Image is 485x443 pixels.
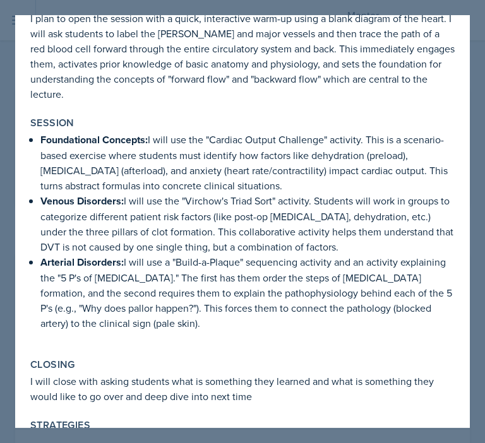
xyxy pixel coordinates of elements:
p: I will use the "Virchow's Triad Sort" activity. Students will work in groups to categorize differ... [40,193,455,254]
p: I will close with asking students what is something they learned and what is something they would... [30,374,455,404]
label: Closing [30,358,75,371]
label: Session [30,117,75,129]
strong: Arterial Disorders: [40,255,124,269]
p: I plan to open the session with a quick, interactive warm-up using a blank diagram of the heart. ... [30,11,455,102]
p: I will use the "Cardiac Output Challenge" activity. This is a scenario-based exercise where stude... [40,132,455,193]
label: Strategies [30,419,90,432]
strong: Foundational Concepts: [40,133,148,147]
strong: Venous Disorders: [40,194,124,208]
p: I will use a "Build-a-Plaque" sequencing activity and an activity explaining the "5 P's of [MEDIC... [40,254,455,331]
